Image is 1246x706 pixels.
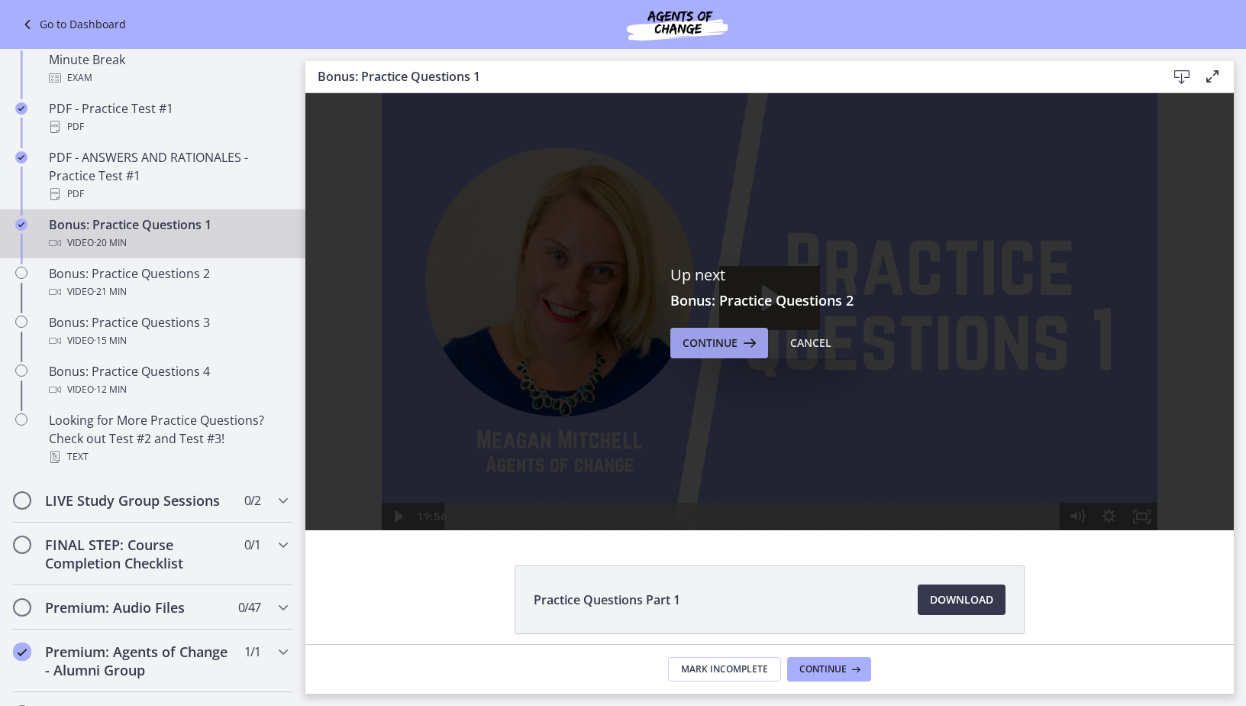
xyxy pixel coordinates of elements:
[238,598,260,617] span: 0 / 47
[49,332,287,350] div: Video
[45,536,231,572] h2: FINAL STEP: Course Completion Checklist
[820,410,852,437] button: Fullscreen
[930,591,993,609] span: Download
[668,657,781,682] button: Mark Incomplete
[94,381,127,399] span: · 12 min
[15,151,27,164] i: Completed
[788,410,820,437] button: Show settings menu
[244,536,260,554] span: 0 / 1
[49,283,287,301] div: Video
[49,99,287,136] div: PDF - Practice Test #1
[586,6,769,43] img: Agents of Change
[49,69,287,87] div: Exam
[244,491,260,510] span: 0 / 2
[49,32,287,87] div: Practice Test #1 - 170 Questions with 10 Minute Break
[15,102,27,115] i: Completed
[45,643,231,679] h2: Premium: Agents of Change - Alumni Group
[49,362,287,399] div: Bonus: Practice Questions 4
[670,291,869,309] h3: Bonus: Practice Questions 2
[94,332,127,350] span: · 15 min
[244,643,260,661] span: 1 / 1
[151,410,747,437] div: Playbar
[799,663,847,675] span: Continue
[94,234,127,252] span: · 20 min
[49,264,287,301] div: Bonus: Practice Questions 2
[49,148,287,203] div: PDF - ANSWERS AND RATIONALES - Practice Test #1
[49,118,287,136] div: PDF
[787,657,871,682] button: Continue
[918,585,1006,615] a: Download
[15,219,27,231] i: Completed
[49,381,287,399] div: Video
[534,591,680,609] span: Practice Questions Part 1
[683,334,738,352] span: Continue
[49,185,287,203] div: PDF
[790,334,831,352] div: Cancel
[49,234,287,252] div: Video
[670,265,869,285] p: Up next
[45,491,231,510] h2: LIVE Study Group Sessions
[681,663,768,675] span: Mark Incomplete
[318,67,1142,86] h3: Bonus: Practice Questions 1
[49,215,287,252] div: Bonus: Practice Questions 1
[778,328,844,358] button: Cancel
[670,328,768,358] button: Continue
[13,643,31,661] i: Completed
[49,448,287,466] div: Text
[755,410,787,437] button: Mute
[45,598,231,617] h2: Premium: Audio Files
[18,15,126,34] a: Go to Dashboard
[76,410,108,437] button: Play Video
[94,283,127,301] span: · 21 min
[414,173,515,238] button: Play Video: cls5cv0rkbac72sj77ig.mp4
[49,313,287,350] div: Bonus: Practice Questions 3
[49,411,287,466] div: Looking for More Practice Questions? Check out Test #2 and Test #3!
